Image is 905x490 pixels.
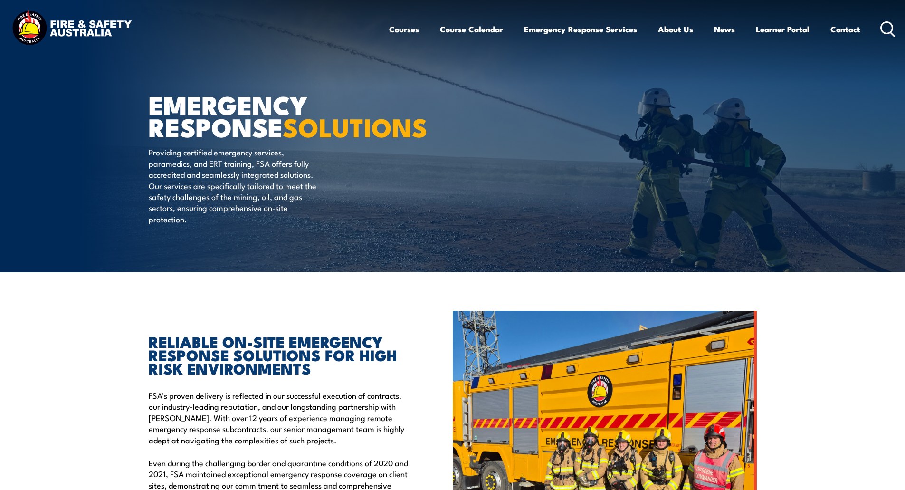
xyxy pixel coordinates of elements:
[830,17,860,42] a: Contact
[714,17,735,42] a: News
[283,106,428,146] strong: SOLUTIONS
[149,390,409,445] p: FSA’s proven delivery is reflected in our successful execution of contracts, our industry-leading...
[149,146,322,224] p: Providing certified emergency services, paramedics, and ERT training, FSA offers fully accredited...
[524,17,637,42] a: Emergency Response Services
[149,335,409,375] h2: RELIABLE ON-SITE EMERGENCY RESPONSE SOLUTIONS FOR HIGH RISK ENVIRONMENTS
[440,17,503,42] a: Course Calendar
[149,93,383,137] h1: EMERGENCY RESPONSE
[389,17,419,42] a: Courses
[658,17,693,42] a: About Us
[756,17,810,42] a: Learner Portal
